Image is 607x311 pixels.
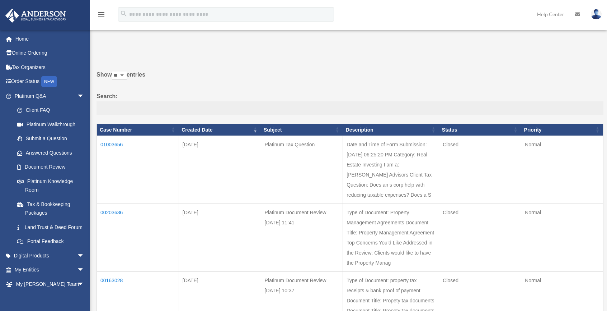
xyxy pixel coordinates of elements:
img: Anderson Advisors Platinum Portal [3,9,68,23]
th: Created Date: activate to sort column ascending [179,124,261,136]
a: Land Trust & Deed Forum [10,220,91,234]
a: My [PERSON_NAME] Teamarrow_drop_down [5,277,95,291]
a: Client FAQ [10,103,91,118]
span: arrow_drop_down [77,89,91,104]
a: Home [5,32,95,46]
td: [DATE] [179,136,261,204]
th: Description: activate to sort column ascending [343,124,439,136]
span: arrow_drop_down [77,248,91,263]
td: 01003656 [97,136,179,204]
a: Tax Organizers [5,60,95,74]
td: Platinum Tax Question [261,136,343,204]
th: Case Number: activate to sort column ascending [97,124,179,136]
a: menu [97,13,105,19]
span: arrow_drop_down [77,277,91,292]
input: Search: [97,101,603,115]
th: Subject: activate to sort column ascending [261,124,343,136]
td: Date and Time of Form Submission: [DATE] 06:25:20 PM Category: Real Estate Investing I am a: [PER... [343,136,439,204]
td: Type of Document: Property Management Agreements Document Title: Property Management Agreement To... [343,204,439,272]
a: Answered Questions [10,146,88,160]
th: Status: activate to sort column ascending [439,124,521,136]
label: Show entries [97,70,603,87]
i: search [120,10,128,18]
td: Normal [521,204,603,272]
td: [DATE] [179,204,261,272]
a: Platinum Walkthrough [10,117,91,132]
a: Platinum Q&Aarrow_drop_down [5,89,91,103]
a: Document Review [10,160,91,174]
th: Priority: activate to sort column ascending [521,124,603,136]
label: Search: [97,91,603,115]
i: menu [97,10,105,19]
td: Normal [521,136,603,204]
td: Closed [439,204,521,272]
td: Closed [439,136,521,204]
a: My Entitiesarrow_drop_down [5,263,95,277]
td: Platinum Document Review [DATE] 11:41 [261,204,343,272]
td: 00203636 [97,204,179,272]
a: Portal Feedback [10,234,91,249]
a: Tax & Bookkeeping Packages [10,197,91,220]
a: Online Ordering [5,46,95,60]
a: Platinum Knowledge Room [10,174,91,197]
div: NEW [41,76,57,87]
a: Order StatusNEW [5,74,95,89]
select: Showentries [112,72,127,80]
a: Digital Productsarrow_drop_down [5,248,95,263]
img: User Pic [591,9,602,19]
span: arrow_drop_down [77,263,91,278]
a: Submit a Question [10,132,91,146]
